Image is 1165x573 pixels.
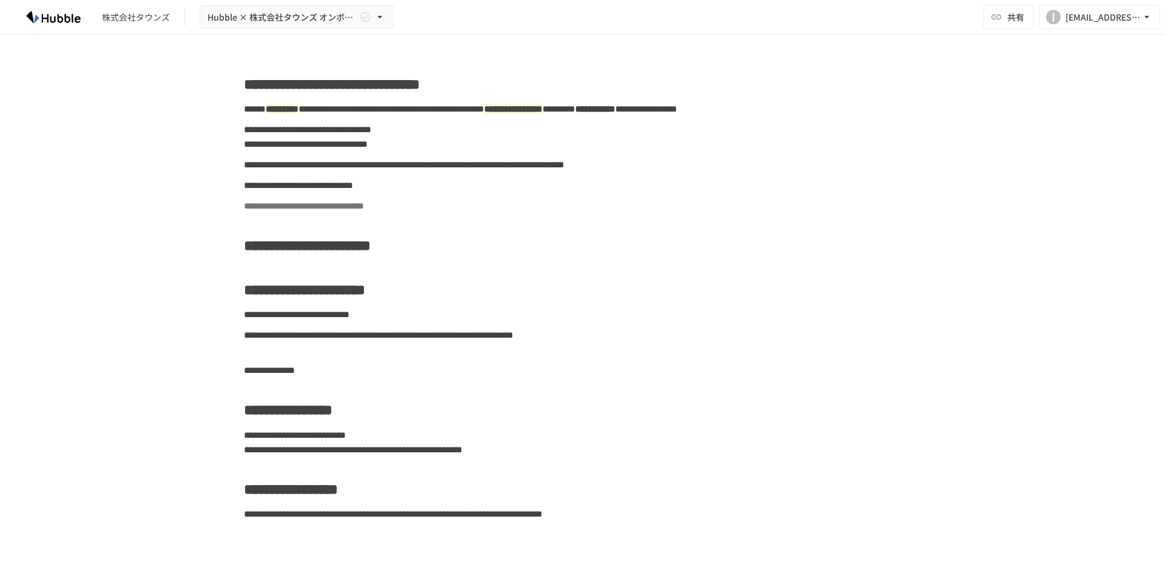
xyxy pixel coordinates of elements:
span: Hubble × 株式会社タウンズ オンボーディングプロジェクト [208,10,357,25]
span: 共有 [1007,10,1024,24]
img: HzDRNkGCf7KYO4GfwKnzITak6oVsp5RHeZBEM1dQFiQ [15,7,92,27]
button: 共有 [983,5,1034,29]
button: Hubble × 株式会社タウンズ オンボーディングプロジェクト [200,5,394,29]
div: I [1046,10,1061,24]
div: [EMAIL_ADDRESS][DOMAIN_NAME] [1065,10,1141,25]
button: I[EMAIL_ADDRESS][DOMAIN_NAME] [1039,5,1160,29]
div: 株式会社タウンズ [102,11,170,24]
